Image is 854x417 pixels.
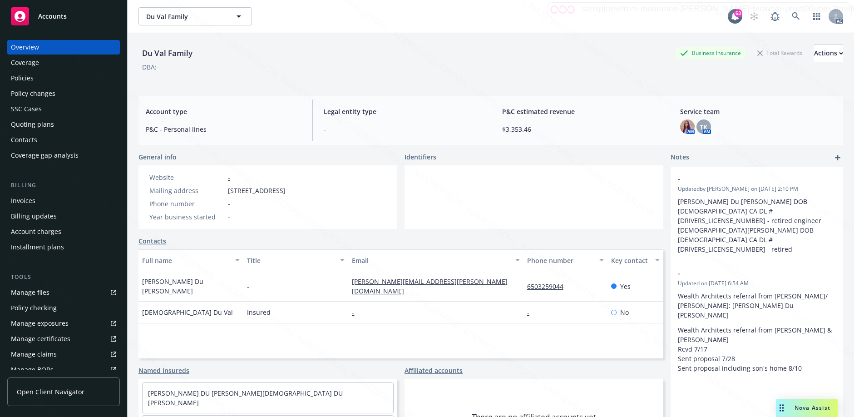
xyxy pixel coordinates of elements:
[146,124,301,134] span: P&C - Personal lines
[243,249,348,271] button: Title
[148,389,343,407] a: [PERSON_NAME] DU [PERSON_NAME][DEMOGRAPHIC_DATA] DU [PERSON_NAME]
[671,167,843,261] div: -Updatedby [PERSON_NAME] on [DATE] 2:10 PM[PERSON_NAME] Du [PERSON_NAME] DOB [DEMOGRAPHIC_DATA] C...
[11,240,64,254] div: Installment plans
[405,152,436,162] span: Identifiers
[11,194,35,208] div: Invoices
[149,173,224,182] div: Website
[11,224,61,239] div: Account charges
[7,347,120,362] a: Manage claims
[7,55,120,70] a: Coverage
[523,249,607,271] button: Phone number
[7,102,120,116] a: SSC Cases
[324,124,479,134] span: -
[745,7,763,25] a: Start snowing
[11,316,69,331] div: Manage exposures
[814,44,843,62] button: Actions
[247,256,335,265] div: Title
[11,133,37,147] div: Contacts
[7,285,120,300] a: Manage files
[753,47,807,59] div: Total Rewards
[11,86,55,101] div: Policy changes
[7,273,120,282] div: Tools
[11,347,57,362] div: Manage claims
[611,256,650,265] div: Key contact
[7,4,120,29] a: Accounts
[671,152,689,163] span: Notes
[502,124,658,134] span: $3,353.46
[7,209,120,223] a: Billing updates
[7,71,120,85] a: Policies
[7,224,120,239] a: Account charges
[7,148,120,163] a: Coverage gap analysis
[405,366,463,375] a: Affiliated accounts
[11,55,39,70] div: Coverage
[228,173,230,182] a: -
[142,62,159,72] div: DBA: -
[138,7,252,25] button: Du Val Family
[228,199,230,208] span: -
[7,301,120,315] a: Policy checking
[146,12,225,21] span: Du Val Family
[352,256,509,265] div: Email
[149,212,224,222] div: Year business started
[7,332,120,346] a: Manage certificates
[620,308,629,317] span: No
[247,282,249,291] span: -
[502,107,658,116] span: P&C estimated revenue
[352,308,361,317] a: -
[7,86,120,101] a: Policy changes
[11,332,70,346] div: Manage certificates
[776,399,787,417] div: Drag to move
[678,325,836,373] p: Wealth Architects referral from [PERSON_NAME] & [PERSON_NAME] Rcvd 7/17 Sent proposal 7/28 Sent p...
[149,199,224,208] div: Phone number
[808,7,826,25] a: Switch app
[138,366,189,375] a: Named insureds
[734,9,742,17] div: 63
[620,282,631,291] span: Yes
[11,285,49,300] div: Manage files
[247,308,271,317] span: Insured
[678,174,812,184] span: -
[142,277,240,296] span: [PERSON_NAME] Du [PERSON_NAME]
[7,362,120,377] a: Manage BORs
[146,107,301,116] span: Account type
[676,47,745,59] div: Business Insurance
[678,291,836,320] p: Wealth Architects referral from [PERSON_NAME]/ [PERSON_NAME]: [PERSON_NAME] Du [PERSON_NAME]
[7,181,120,190] div: Billing
[678,279,836,288] span: Updated on [DATE] 6:54 AM
[7,316,120,331] a: Manage exposures
[7,240,120,254] a: Installment plans
[776,399,838,417] button: Nova Assist
[766,7,784,25] a: Report a Bug
[678,197,836,254] p: [PERSON_NAME] Du [PERSON_NAME] DOB [DEMOGRAPHIC_DATA] CA DL # [DRIVERS_LICENSE_NUMBER] - retired ...
[527,308,537,317] a: -
[11,148,79,163] div: Coverage gap analysis
[138,47,196,59] div: Du Val Family
[11,209,57,223] div: Billing updates
[11,40,39,55] div: Overview
[832,152,843,163] a: add
[149,186,224,195] div: Mailing address
[680,119,695,134] img: photo
[527,282,571,291] a: 6503259044
[678,268,812,278] span: -
[142,256,230,265] div: Full name
[700,122,707,132] span: TK
[678,185,836,193] span: Updated by [PERSON_NAME] on [DATE] 2:10 PM
[7,133,120,147] a: Contacts
[38,13,67,20] span: Accounts
[607,249,663,271] button: Key contact
[348,249,523,271] button: Email
[228,212,230,222] span: -
[11,102,42,116] div: SSC Cases
[527,256,594,265] div: Phone number
[11,117,54,132] div: Quoting plans
[7,117,120,132] a: Quoting plans
[7,40,120,55] a: Overview
[324,107,479,116] span: Legal entity type
[11,71,34,85] div: Policies
[11,362,54,377] div: Manage BORs
[138,152,177,162] span: General info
